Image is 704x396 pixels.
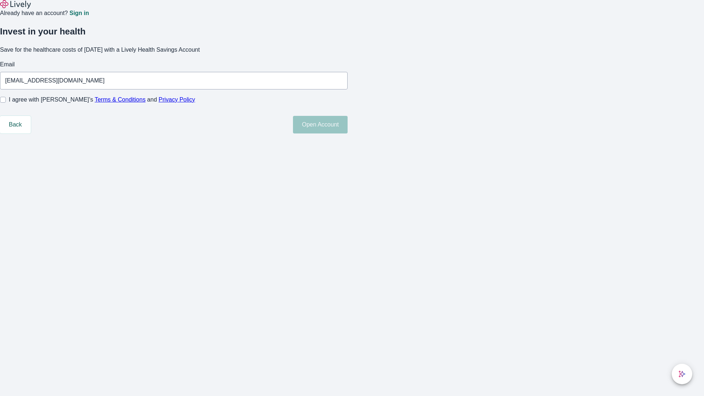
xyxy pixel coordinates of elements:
svg: Lively AI Assistant [678,370,686,378]
a: Privacy Policy [159,96,195,103]
a: Sign in [69,10,89,16]
a: Terms & Conditions [95,96,146,103]
button: chat [672,364,692,384]
span: I agree with [PERSON_NAME]’s and [9,95,195,104]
